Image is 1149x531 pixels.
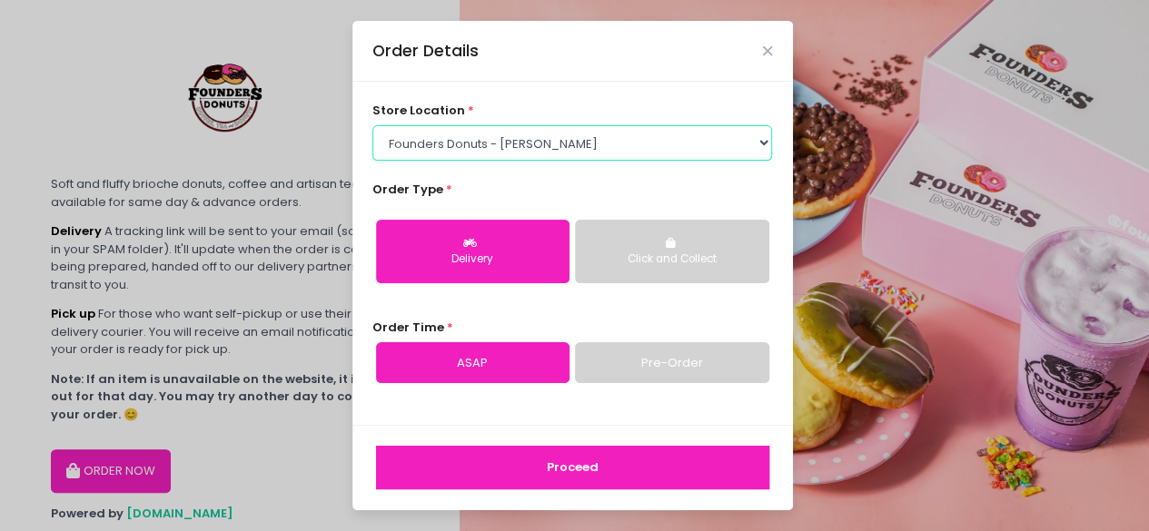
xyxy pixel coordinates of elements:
[372,102,465,119] span: store location
[763,46,772,55] button: Close
[376,220,570,283] button: Delivery
[588,251,756,268] div: Click and Collect
[575,342,768,384] a: Pre-Order
[372,39,479,63] div: Order Details
[372,319,444,336] span: Order Time
[376,446,769,489] button: Proceed
[376,342,570,384] a: ASAP
[389,251,557,268] div: Delivery
[575,220,768,283] button: Click and Collect
[372,181,443,198] span: Order Type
